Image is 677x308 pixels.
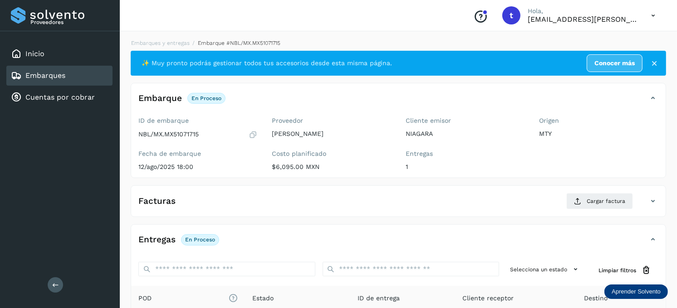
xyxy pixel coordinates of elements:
p: NIAGARA [406,130,525,138]
p: En proceso [191,95,221,101]
label: Cliente emisor [406,117,525,125]
span: ID de entrega [358,294,400,303]
span: Cargar factura [587,197,625,205]
div: EntregasEn proceso [131,232,666,255]
p: transportes.lg.lozano@gmail.com [528,15,637,24]
p: [PERSON_NAME] [272,130,392,138]
p: 1 [406,163,525,171]
p: 12/ago/2025 18:00 [138,163,258,171]
span: POD [138,294,238,303]
label: ID de embarque [138,117,258,125]
label: Entregas [406,150,525,158]
label: Proveedor [272,117,392,125]
button: Selecciona un estado [506,262,584,277]
a: Embarques [25,71,65,80]
p: Proveedores [30,19,109,25]
p: Aprender Solvento [612,288,661,295]
div: EmbarqueEn proceso [131,91,666,113]
h4: Entregas [138,235,176,245]
span: Embarque #NBL/MX.MX51071715 [198,40,280,46]
span: Limpiar filtros [599,266,636,274]
label: Costo planificado [272,150,392,158]
button: Cargar factura [566,193,633,209]
p: En proceso [185,236,215,243]
p: $6,095.00 MXN [272,163,392,171]
div: Aprender Solvento [604,284,668,299]
h4: Embarque [138,93,182,104]
span: Estado [253,294,274,303]
div: Inicio [6,44,113,64]
p: MTY [540,130,659,138]
p: NBL/MX.MX51071715 [138,130,199,138]
a: Inicio [25,49,44,58]
label: Origen [540,117,659,125]
div: FacturasCargar factura [131,193,666,217]
span: Cliente receptor [462,294,514,303]
div: Embarques [6,66,113,86]
button: Limpiar filtros [591,262,658,279]
a: Embarques y entregas [131,40,190,46]
span: Destino [584,294,608,303]
div: Cuentas por cobrar [6,87,113,107]
nav: breadcrumb [131,39,666,47]
h4: Facturas [138,196,176,207]
a: Conocer más [587,54,643,72]
p: Hola, [528,7,637,15]
span: ✨ Muy pronto podrás gestionar todos tus accesorios desde esta misma página. [142,58,392,68]
label: Fecha de embarque [138,150,258,158]
a: Cuentas por cobrar [25,93,95,101]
